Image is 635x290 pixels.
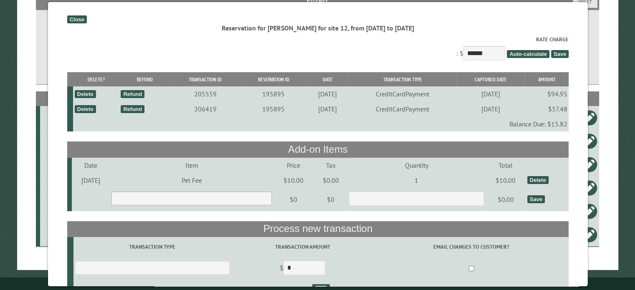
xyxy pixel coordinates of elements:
td: Price [273,158,313,173]
th: Transaction ID [170,72,240,87]
th: Reservation ID [240,72,307,87]
td: 1 [347,173,485,188]
div: 58 [43,113,82,122]
div: 20 [43,160,82,169]
td: [DATE] [306,101,348,116]
td: [DATE] [306,86,348,101]
td: [DATE] [456,101,524,116]
td: [DATE] [71,173,110,188]
div: Close [67,15,86,23]
div: Delete [74,90,96,98]
td: Balance Due: $15.82 [73,116,568,131]
td: CreditCardPayment [348,101,456,116]
div: 12 [43,230,82,239]
label: Transaction Type [75,243,230,251]
div: 16 [43,207,82,215]
td: $0.00 [314,173,347,188]
div: 500 [43,184,82,192]
td: 206419 [170,101,240,116]
td: Tax [314,158,347,173]
div: Delete [74,105,96,113]
th: Delete? [73,72,119,87]
th: Add-on Items [67,141,569,157]
div: 600 [43,137,82,145]
th: Amount [524,72,568,87]
td: 205559 [170,86,240,101]
div: Save [527,195,544,203]
th: Captured Date [456,72,524,87]
td: 195895 [240,86,307,101]
td: $10.00 [273,173,313,188]
th: Date [306,72,348,87]
th: Transaction Type [348,72,456,87]
td: $0 [273,188,313,211]
td: 195895 [240,101,307,116]
th: Refund [119,72,170,87]
td: $0.00 [485,188,525,211]
th: Process new transaction [67,221,569,237]
div: Refund [121,90,144,98]
span: Auto-calculate [506,50,549,58]
td: Item [110,158,273,173]
td: Quantity [347,158,485,173]
td: $10.00 [485,173,525,188]
div: Delete [527,176,548,184]
span: Save [551,50,568,58]
label: Transaction Amount [232,243,372,251]
th: Site [40,91,83,106]
div: Reservation for [PERSON_NAME] for site 12, from [DATE] to [DATE] [67,23,569,33]
label: Rate Charge [67,35,569,43]
td: Date [71,158,110,173]
td: [DATE] [456,86,524,101]
td: $94.95 [524,86,568,101]
td: Pet Fee [110,173,273,188]
td: $0 [314,188,347,211]
div: : $ [67,35,569,63]
td: CreditCardPayment [348,86,456,101]
td: $57.48 [524,101,568,116]
label: Email changes to customer? [375,243,567,251]
td: $ [231,257,374,280]
div: Refund [121,105,144,113]
td: Total [485,158,525,173]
